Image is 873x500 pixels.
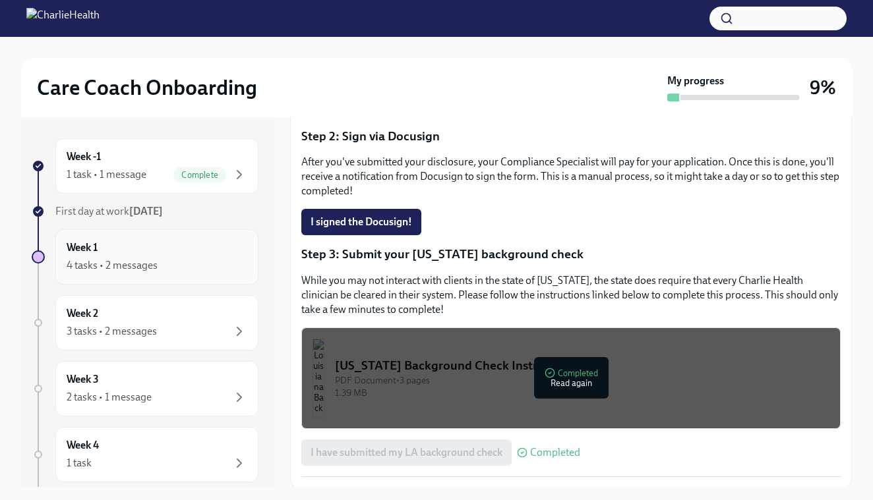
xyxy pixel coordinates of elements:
p: While you may not interact with clients in the state of [US_STATE], the state does require that e... [301,273,841,317]
div: [US_STATE] Background Check Instructions [335,357,829,374]
img: Louisiana Background Check Instructions [313,339,324,418]
h6: Week 1 [67,240,98,255]
strong: My progress [667,74,724,88]
div: 2 tasks • 1 message [67,390,152,404]
h6: Week -1 [67,150,101,164]
div: 3 tasks • 2 messages [67,324,157,339]
h6: Week 3 [67,372,99,387]
span: First day at work [55,205,163,217]
div: 1 task • 1 message [67,167,146,182]
strong: [DATE] [129,205,163,217]
h6: Week 4 [67,438,99,453]
p: Step 3: Submit your [US_STATE] background check [301,246,841,263]
div: PDF Document • 3 pages [335,374,829,387]
a: Week 14 tasks • 2 messages [32,229,258,285]
span: Completed [530,447,580,458]
a: First day at work[DATE] [32,204,258,219]
button: I signed the Docusign! [301,209,421,235]
span: Complete [173,170,226,180]
a: Week -11 task • 1 messageComplete [32,138,258,194]
p: Step 2: Sign via Docusign [301,128,841,145]
a: Week 23 tasks • 2 messages [32,295,258,350]
a: Week 41 task [32,427,258,482]
img: CharlieHealth [26,8,100,29]
p: After you've submitted your disclosure, your Compliance Specialist will pay for your application.... [301,155,841,198]
h6: Week 2 [67,306,98,321]
div: 1 task [67,456,92,470]
span: I signed the Docusign! [311,215,412,229]
a: Week 32 tasks • 1 message [32,361,258,416]
div: 1.39 MB [335,387,829,399]
button: [US_STATE] Background Check InstructionsPDF Document•3 pages1.39 MBCompletedRead again [301,327,841,429]
div: 4 tasks • 2 messages [67,258,158,273]
h3: 9% [810,76,836,99]
h2: Care Coach Onboarding [37,74,257,101]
